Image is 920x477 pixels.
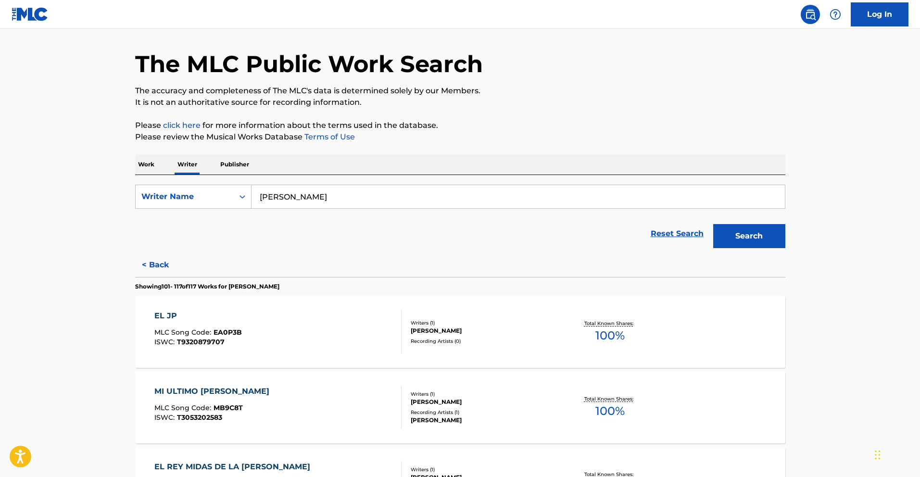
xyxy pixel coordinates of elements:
a: Terms of Use [302,132,355,141]
div: Drag [875,440,881,469]
a: Public Search [801,5,820,24]
img: help [830,9,841,20]
img: search [805,9,816,20]
div: [PERSON_NAME] [411,326,556,335]
span: 100 % [595,402,625,420]
p: Please for more information about the terms used in the database. [135,120,785,131]
div: EL REY MIDAS DE LA [PERSON_NAME] [154,461,315,473]
div: EL JP [154,310,242,322]
button: Search [713,224,785,248]
div: Writers ( 1 ) [411,390,556,398]
p: Showing 101 - 117 of 117 Works for [PERSON_NAME] [135,282,279,291]
span: EA0P3B [214,328,242,337]
div: Writers ( 1 ) [411,319,556,326]
img: MLC Logo [12,7,49,21]
div: Recording Artists ( 0 ) [411,338,556,345]
span: ISWC : [154,338,177,346]
div: Help [826,5,845,24]
p: Total Known Shares: [584,320,636,327]
iframe: Chat Widget [872,431,920,477]
span: MLC Song Code : [154,403,214,412]
span: MLC Song Code : [154,328,214,337]
a: EL JPMLC Song Code:EA0P3BISWC:T9320879707Writers (1)[PERSON_NAME]Recording Artists (0)Total Known... [135,296,785,368]
p: Total Known Shares: [584,395,636,402]
a: MI ULTIMO [PERSON_NAME]MLC Song Code:MB9C8TISWC:T3053202583Writers (1)[PERSON_NAME]Recording Arti... [135,371,785,443]
a: Reset Search [646,223,708,244]
span: 100 % [595,327,625,344]
button: < Back [135,253,193,277]
div: Writers ( 1 ) [411,466,556,473]
span: T9320879707 [177,338,225,346]
div: [PERSON_NAME] [411,416,556,425]
p: Work [135,154,157,175]
p: Writer [175,154,200,175]
p: Publisher [217,154,252,175]
a: Log In [851,2,908,26]
span: T3053202583 [177,413,222,422]
h1: The MLC Public Work Search [135,50,483,78]
span: ISWC : [154,413,177,422]
p: Please review the Musical Works Database [135,131,785,143]
span: MB9C8T [214,403,243,412]
div: Writer Name [141,191,228,202]
div: Recording Artists ( 1 ) [411,409,556,416]
p: The accuracy and completeness of The MLC's data is determined solely by our Members. [135,85,785,97]
p: It is not an authoritative source for recording information. [135,97,785,108]
form: Search Form [135,185,785,253]
div: MI ULTIMO [PERSON_NAME] [154,386,274,397]
div: [PERSON_NAME] [411,398,556,406]
a: click here [163,121,201,130]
